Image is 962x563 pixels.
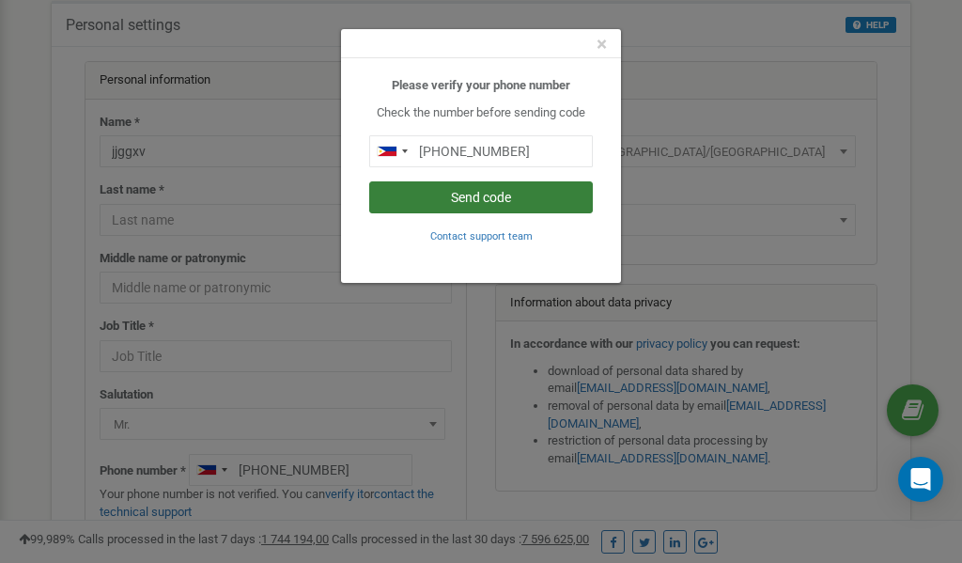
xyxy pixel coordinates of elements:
[369,181,593,213] button: Send code
[369,104,593,122] p: Check the number before sending code
[597,35,607,55] button: Close
[369,135,593,167] input: 0905 123 4567
[430,230,533,242] small: Contact support team
[597,33,607,55] span: ×
[430,228,533,242] a: Contact support team
[898,457,943,502] div: Open Intercom Messenger
[392,78,570,92] b: Please verify your phone number
[370,136,413,166] div: Telephone country code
